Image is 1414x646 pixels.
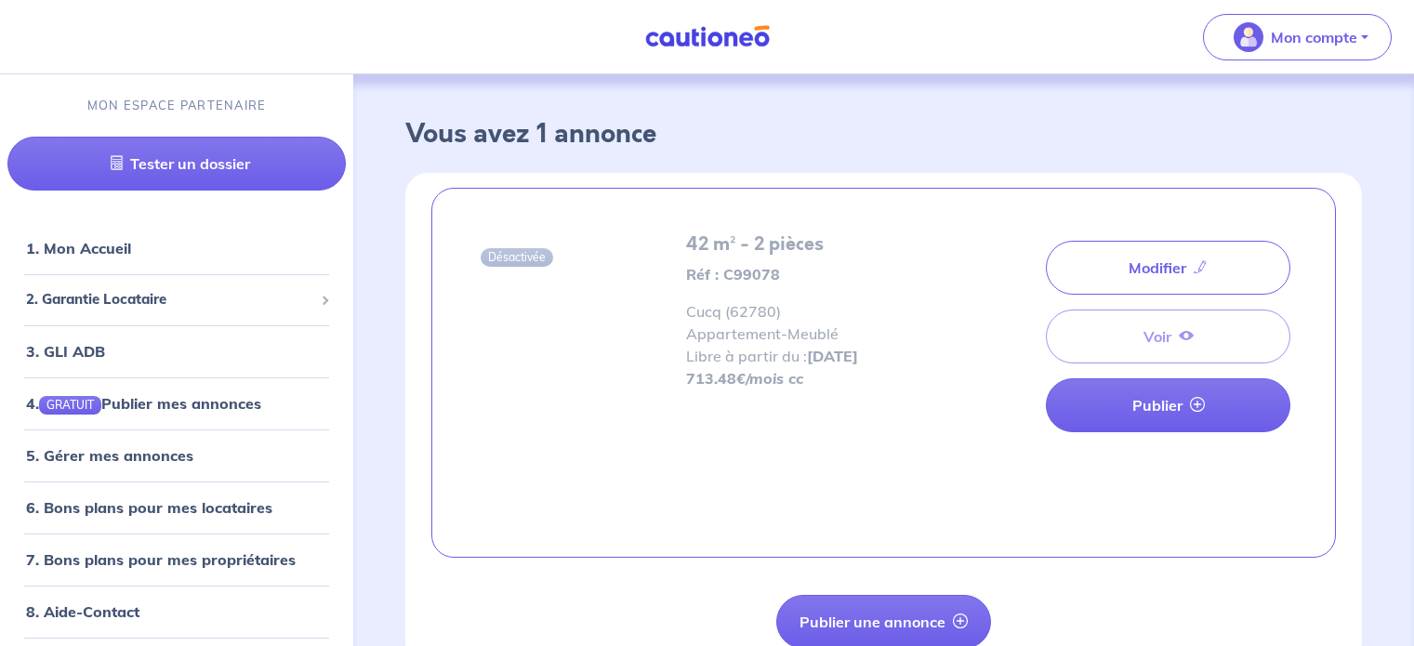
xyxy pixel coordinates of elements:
[1046,241,1290,295] a: Modifier
[26,446,193,465] a: 5. Gérer mes annonces
[26,550,296,569] a: 7. Bons plans pour mes propriétaires
[686,265,780,283] strong: Réf : C99078
[26,602,139,621] a: 8. Aide-Contact
[26,498,272,517] a: 6. Bons plans pour mes locataires
[7,230,346,267] div: 1. Mon Accueil
[26,289,313,310] span: 2. Garantie Locataire
[7,489,346,526] div: 6. Bons plans pour mes locataires
[7,333,346,370] div: 3. GLI ADB
[686,369,803,388] strong: 713.48
[686,302,943,367] span: Cucq (62780) Appartement - Meublé
[7,282,346,318] div: 2. Garantie Locataire
[405,119,1362,151] h3: Vous avez 1 annonce
[638,25,777,48] img: Cautioneo
[736,369,803,388] em: €/mois cc
[807,347,858,365] strong: [DATE]
[26,239,131,257] a: 1. Mon Accueil
[1271,26,1357,48] p: Mon compte
[481,248,553,267] span: Désactivée
[87,97,267,114] p: MON ESPACE PARTENAIRE
[7,385,346,422] div: 4.GRATUITPublier mes annonces
[26,394,261,413] a: 4.GRATUITPublier mes annonces
[7,137,346,191] a: Tester un dossier
[1203,14,1392,60] button: illu_account_valid_menu.svgMon compte
[7,437,346,474] div: 5. Gérer mes annonces
[26,342,105,361] a: 3. GLI ADB
[686,345,943,367] p: Libre à partir du :
[1234,22,1263,52] img: illu_account_valid_menu.svg
[1046,378,1290,432] a: Publier
[7,593,346,630] div: 8. Aide-Contact
[7,541,346,578] div: 7. Bons plans pour mes propriétaires
[686,233,943,256] h5: 42 m² - 2 pièces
